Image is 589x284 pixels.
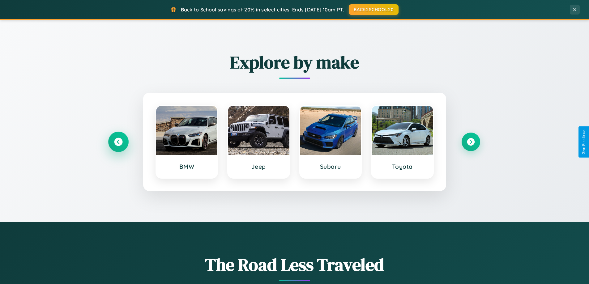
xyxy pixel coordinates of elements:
[109,50,480,74] h2: Explore by make
[109,253,480,277] h1: The Road Less Traveled
[234,163,283,170] h3: Jeep
[306,163,355,170] h3: Subaru
[582,129,586,155] div: Give Feedback
[349,4,399,15] button: BACK2SCHOOL20
[378,163,427,170] h3: Toyota
[162,163,211,170] h3: BMW
[181,6,344,13] span: Back to School savings of 20% in select cities! Ends [DATE] 10am PT.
